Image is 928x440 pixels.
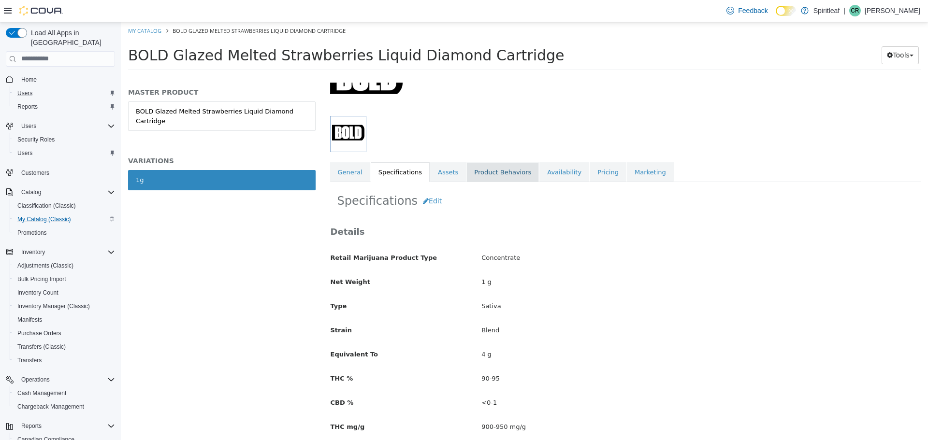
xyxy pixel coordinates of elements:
[14,401,115,412] span: Chargeback Management
[17,136,55,143] span: Security Roles
[761,24,798,42] button: Tools
[17,120,40,132] button: Users
[843,5,845,16] p: |
[851,5,859,16] span: CR
[10,259,119,272] button: Adjustments (Classic)
[2,419,119,433] button: Reports
[353,300,807,317] div: Blend
[346,140,418,160] a: Product Behaviors
[17,262,73,270] span: Adjustments (Classic)
[813,5,840,16] p: Spiritleaf
[10,326,119,340] button: Purchase Orders
[210,204,800,215] h3: Details
[506,140,553,160] a: Marketing
[14,387,70,399] a: Cash Management
[17,374,115,385] span: Operations
[14,101,42,113] a: Reports
[210,328,257,336] span: Equivalent To
[7,134,195,143] h5: VARIATIONS
[353,397,807,413] div: 900-950 mg/g
[10,340,119,354] button: Transfers (Classic)
[17,149,32,157] span: Users
[14,227,51,239] a: Promotions
[353,227,807,244] div: Concentrate
[19,6,63,15] img: Cova
[14,227,115,239] span: Promotions
[17,103,38,111] span: Reports
[10,286,119,299] button: Inventory Count
[14,273,70,285] a: Bulk Pricing Import
[10,299,119,313] button: Inventory Manager (Classic)
[14,314,115,326] span: Manifests
[21,376,50,383] span: Operations
[17,389,66,397] span: Cash Management
[17,186,45,198] button: Catalog
[17,246,49,258] button: Inventory
[21,188,41,196] span: Catalog
[17,89,32,97] span: Users
[297,170,326,188] button: Edit
[217,170,793,188] h2: Specifications
[10,100,119,114] button: Reports
[17,202,76,210] span: Classification (Classic)
[14,200,80,212] a: Classification (Classic)
[14,300,94,312] a: Inventory Manager (Classic)
[10,133,119,146] button: Security Roles
[14,87,36,99] a: Users
[17,229,47,237] span: Promotions
[10,400,119,413] button: Chargeback Management
[17,343,66,351] span: Transfers (Classic)
[14,134,58,145] a: Security Roles
[776,6,796,16] input: Dark Mode
[2,119,119,133] button: Users
[250,140,309,160] a: Specifications
[14,260,115,271] span: Adjustments (Classic)
[353,348,807,365] div: 90-95
[21,248,45,256] span: Inventory
[21,169,49,177] span: Customers
[14,147,36,159] a: Users
[14,287,62,298] a: Inventory Count
[210,401,244,408] span: THC mg/g
[21,76,37,84] span: Home
[14,355,115,366] span: Transfers
[52,5,225,12] span: BOLD Glazed Melted Strawberries Liquid Diamond Cartridge
[14,287,115,298] span: Inventory Count
[17,302,90,310] span: Inventory Manager (Classic)
[10,313,119,326] button: Manifests
[17,167,115,179] span: Customers
[17,246,115,258] span: Inventory
[210,353,232,360] span: THC %
[10,386,119,400] button: Cash Management
[17,316,42,324] span: Manifests
[849,5,861,16] div: Courtney R
[14,87,115,99] span: Users
[2,72,119,86] button: Home
[7,79,195,109] a: BOLD Glazed Melted Strawberries Liquid Diamond Cartridge
[353,372,807,389] div: <0-1
[14,213,115,225] span: My Catalog (Classic)
[353,252,807,269] div: 1 g
[10,226,119,240] button: Promotions
[2,166,119,180] button: Customers
[17,120,115,132] span: Users
[210,232,317,239] span: Retail Marijuana Product Type
[14,200,115,212] span: Classification (Classic)
[14,300,115,312] span: Inventory Manager (Classic)
[14,341,115,353] span: Transfers (Classic)
[14,314,46,326] a: Manifests
[14,387,115,399] span: Cash Management
[17,356,42,364] span: Transfers
[17,374,54,385] button: Operations
[7,25,444,42] span: BOLD Glazed Melted Strawberries Liquid Diamond Cartridge
[14,341,70,353] a: Transfers (Classic)
[14,213,75,225] a: My Catalog (Classic)
[469,140,506,160] a: Pricing
[17,403,84,411] span: Chargeback Management
[7,5,41,12] a: My Catalog
[10,199,119,213] button: Classification (Classic)
[17,329,61,337] span: Purchase Orders
[10,354,119,367] button: Transfers
[7,66,195,74] h5: MASTER PRODUCT
[17,73,115,85] span: Home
